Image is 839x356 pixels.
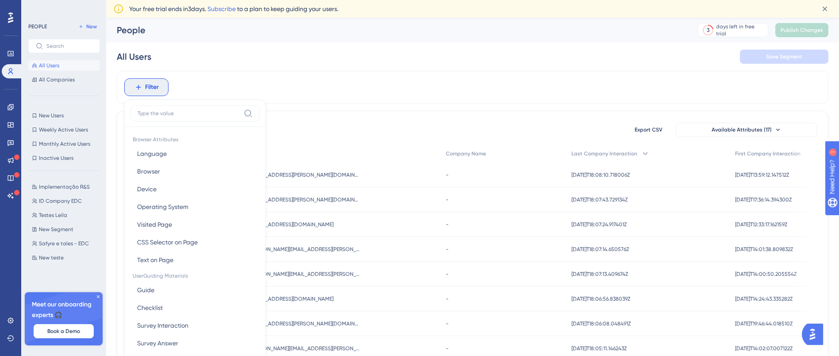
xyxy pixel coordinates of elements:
[130,216,260,233] button: Visited Page
[130,163,260,180] button: Browser
[28,74,100,85] button: All Companies
[39,126,88,133] span: Weekly Active Users
[130,299,260,317] button: Checklist
[781,27,823,34] span: Publish Changes
[571,345,627,352] span: [DATE]T18:05:11.146243Z
[446,171,448,178] span: -
[130,269,260,281] span: UserGuiding Materials
[735,196,792,203] span: [DATE]T17:36:14.394300Z
[39,140,90,147] span: Monthly Active Users
[446,150,486,157] span: Company Name
[117,50,151,63] div: All Users
[571,320,631,327] span: [DATE]T18:06:08.048491Z
[712,126,772,133] span: Available Attributes (17)
[249,271,360,278] span: [PERSON_NAME][EMAIL_ADDRESS][PERSON_NAME][DOMAIN_NAME]
[28,153,100,163] button: Inactive Users
[28,60,100,71] button: All Users
[137,166,160,177] span: Browser
[249,345,360,352] span: [PERSON_NAME][EMAIL_ADDRESS][PERSON_NAME][DOMAIN_NAME]
[137,320,188,331] span: Survey Interaction
[28,124,100,135] button: Weekly Active Users
[571,196,628,203] span: [DATE]T18:07:43.729134Z
[137,148,167,159] span: Language
[124,78,169,96] button: Filter
[145,82,159,93] span: Filter
[130,281,260,299] button: Guide
[802,321,828,348] iframe: UserGuiding AI Assistant Launcher
[707,27,709,34] div: 3
[130,317,260,334] button: Survey Interaction
[571,150,637,157] span: Last Company Interaction
[249,171,360,178] span: [EMAIL_ADDRESS][PERSON_NAME][DOMAIN_NAME]
[130,233,260,251] button: CSS Selector on Page
[61,4,64,12] div: 1
[21,2,55,13] span: Need Help?
[735,171,789,178] span: [DATE]T13:59:12.147512Z
[130,334,260,352] button: Survey Answer
[137,338,178,348] span: Survey Answer
[47,328,80,335] span: Book a Demo
[626,123,670,137] button: Export CSV
[39,254,64,261] span: New teste
[28,252,105,263] button: New teste
[446,196,448,203] span: -
[46,43,92,49] input: Search
[571,221,627,228] span: [DATE]T18:07:24.917401Z
[571,171,630,178] span: [DATE]T18:08:10.718006Z
[735,221,787,228] span: [DATE]T12:33:17.162159Z
[130,251,260,269] button: Text on Page
[39,240,89,247] span: Safyre e tales - EDC
[571,271,628,278] span: [DATE]T18:07:13.409674Z
[28,23,47,30] div: PEOPLE
[735,246,793,253] span: [DATE]T14:01:38.809832Z
[28,196,105,206] button: ID Company EDC
[39,155,73,162] span: Inactive Users
[676,123,817,137] button: Available Attributes (17)
[39,212,67,219] span: Testes Leila
[130,132,260,145] span: Browser Attributes
[207,5,236,12] a: Subscribe
[137,302,163,313] span: Checklist
[249,295,333,302] span: [EMAIL_ADDRESS][DOMAIN_NAME]
[130,180,260,198] button: Device
[39,76,75,83] span: All Companies
[137,285,154,295] span: Guide
[446,320,448,327] span: -
[249,320,360,327] span: [EMAIL_ADDRESS][PERSON_NAME][DOMAIN_NAME]
[635,126,663,133] span: Export CSV
[39,62,59,69] span: All Users
[137,237,198,248] span: CSS Selector on Page
[130,145,260,163] button: Language
[571,295,630,302] span: [DATE]T18:06:56.838039Z
[766,53,802,60] span: Save Segment
[137,255,173,265] span: Text on Page
[28,210,105,221] button: Testes Leila
[446,295,448,302] span: -
[775,23,828,37] button: Publish Changes
[249,221,333,228] span: [EMAIL_ADDRESS][DOMAIN_NAME]
[39,112,64,119] span: New Users
[571,246,629,253] span: [DATE]T18:07:14.650576Z
[249,246,360,253] span: [PERSON_NAME][EMAIL_ADDRESS][PERSON_NAME][DOMAIN_NAME]
[735,150,801,157] span: First Company Interaction
[446,246,448,253] span: -
[28,110,100,121] button: New Users
[249,196,360,203] span: [EMAIL_ADDRESS][PERSON_NAME][DOMAIN_NAME]
[446,345,448,352] span: -
[446,221,448,228] span: -
[39,197,82,205] span: ID Company EDC
[32,299,96,321] span: Meet our onboarding experts 🎧
[735,295,793,302] span: [DATE]T14:24:43.335282Z
[39,183,90,190] span: Implementação R&S
[28,224,105,235] button: New Segment
[137,219,172,230] span: Visited Page
[735,345,793,352] span: [DATE]T14:02:07.007122Z
[735,320,793,327] span: [DATE]T19:46:44.018510Z
[130,198,260,216] button: Operating System
[28,182,105,192] button: Implementação R&S
[28,139,100,149] button: Monthly Active Users
[129,4,338,14] span: Your free trial ends in 3 days. to a plan to keep guiding your users.
[86,23,97,30] span: New
[137,201,188,212] span: Operating System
